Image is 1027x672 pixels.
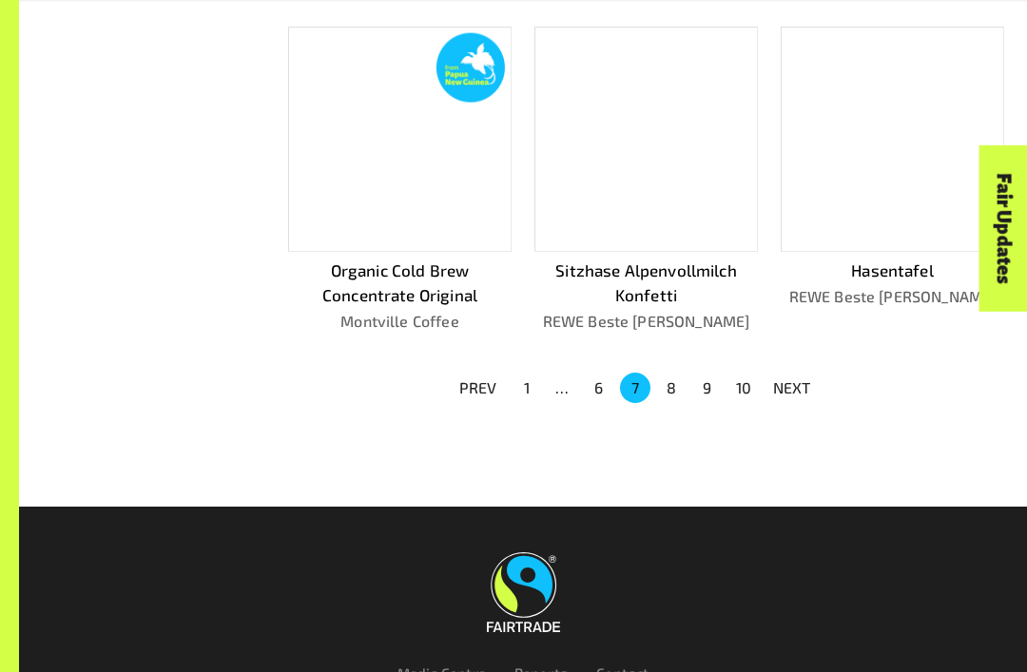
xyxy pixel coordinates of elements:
button: PREV [448,372,509,406]
p: Montville Coffee [288,311,512,334]
p: REWE Beste [PERSON_NAME] [781,286,1004,309]
img: Fairtrade Australia New Zealand logo [487,553,560,633]
button: page 7 [620,374,650,404]
p: Sitzhase Alpenvollmilch Konfetti [534,259,758,308]
button: NEXT [762,372,823,406]
p: NEXT [773,377,811,400]
div: … [548,377,578,400]
nav: pagination navigation [448,372,823,406]
a: Organic Cold Brew Concentrate OriginalMontville Coffee [288,28,512,334]
button: Go to page 8 [656,374,687,404]
p: PREV [459,377,497,400]
button: Go to page 9 [692,374,723,404]
button: Go to page 1 [512,374,542,404]
a: HasentafelREWE Beste [PERSON_NAME] [781,28,1004,334]
a: Sitzhase Alpenvollmilch KonfettiREWE Beste [PERSON_NAME] [534,28,758,334]
button: Go to page 6 [584,374,614,404]
p: Organic Cold Brew Concentrate Original [288,259,512,308]
button: Go to page 10 [728,374,759,404]
p: Hasentafel [781,259,1004,284]
p: REWE Beste [PERSON_NAME] [534,311,758,334]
